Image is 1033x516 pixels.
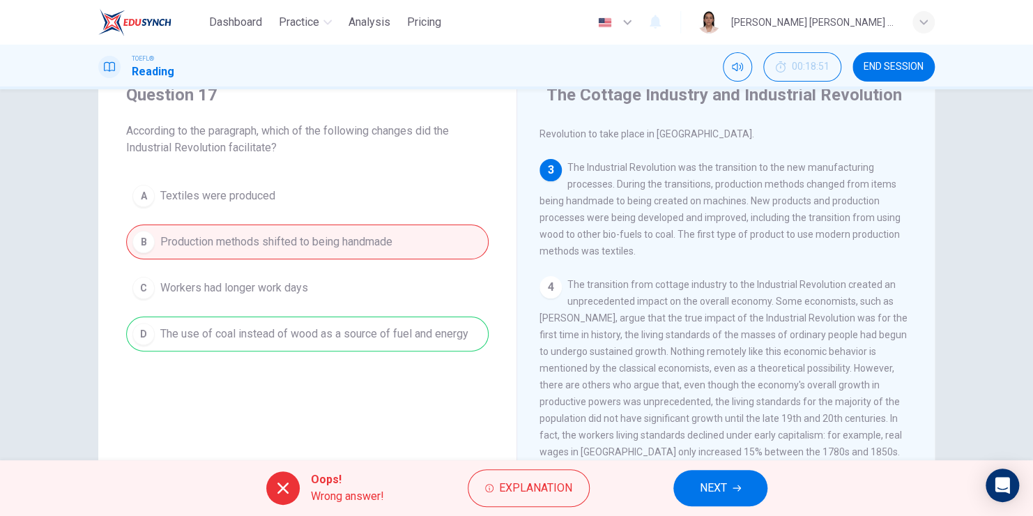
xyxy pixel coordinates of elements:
div: Hide [763,52,841,82]
img: Profile picture [698,11,720,33]
span: Pricing [407,14,441,31]
span: Explanation [499,478,572,498]
span: Analysis [349,14,390,31]
span: Practice [279,14,319,31]
div: 4 [540,276,562,298]
span: Wrong answer! [311,488,384,505]
span: The transition from cottage industry to the Industrial Revolution created an unprecedented impact... [540,279,908,457]
div: 3 [540,159,562,181]
span: TOEFL® [132,54,154,63]
h4: Question 17 [126,84,489,106]
button: Pricing [401,10,447,35]
img: EduSynch logo [98,8,171,36]
span: According to the paragraph, which of the following changes did the Industrial Revolution facilitate? [126,123,489,156]
span: NEXT [700,478,727,498]
button: 00:18:51 [763,52,841,82]
img: en [596,17,613,28]
button: Explanation [468,469,590,507]
button: Practice [273,10,337,35]
h4: The Cottage Industry and Industrial Revolution [546,84,902,106]
span: END SESSION [864,61,924,73]
button: Dashboard [204,10,268,35]
span: 00:18:51 [792,61,829,73]
button: END SESSION [852,52,935,82]
span: Oops! [311,471,384,488]
button: Analysis [343,10,396,35]
div: Mute [723,52,752,82]
span: Dashboard [209,14,262,31]
div: [PERSON_NAME] [PERSON_NAME] [PERSON_NAME] [731,14,896,31]
h1: Reading [132,63,174,80]
a: EduSynch logo [98,8,204,36]
span: The Industrial Revolution was the transition to the new manufacturing processes. During the trans... [540,162,901,257]
div: Open Intercom Messenger [986,469,1019,502]
button: NEXT [673,470,767,506]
